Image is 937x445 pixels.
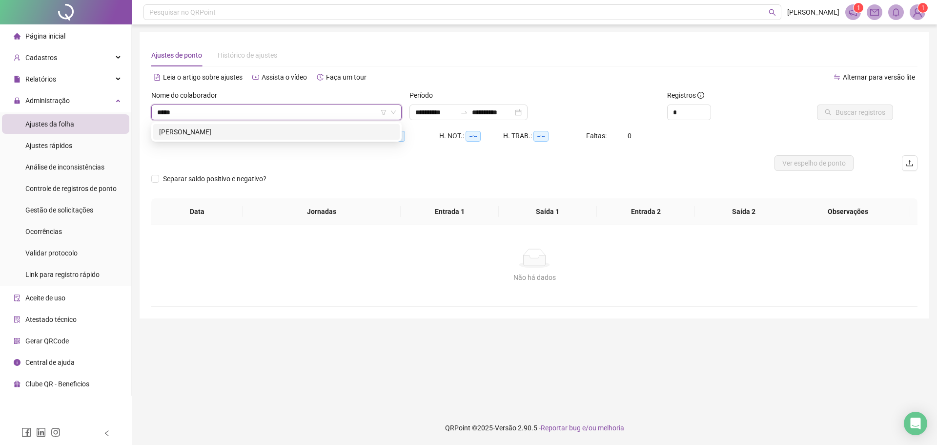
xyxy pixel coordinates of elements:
[218,51,277,59] span: Histórico de ajustes
[25,228,62,235] span: Ocorrências
[695,198,793,225] th: Saída 2
[533,131,549,142] span: --:--
[499,198,597,225] th: Saída 1
[21,427,31,437] span: facebook
[243,198,401,225] th: Jornadas
[460,108,468,116] span: to
[36,427,46,437] span: linkedin
[159,173,270,184] span: Separar saldo positivo e negativo?
[495,424,516,432] span: Versão
[834,74,840,81] span: swap
[25,75,56,83] span: Relatórios
[906,159,914,167] span: upload
[910,5,925,20] img: 94260
[25,206,93,214] span: Gestão de solicitações
[409,90,439,101] label: Período
[25,380,89,388] span: Clube QR - Beneficios
[586,132,608,140] span: Faltas:
[25,316,77,323] span: Atestado técnico
[817,105,893,120] button: Buscar registros
[154,74,161,81] span: file-text
[153,124,400,140] div: ELEUZA PINHEIRO DE CASTRO GOMES
[857,4,860,11] span: 1
[25,54,57,62] span: Cadastros
[317,74,324,81] span: history
[787,7,839,18] span: [PERSON_NAME]
[14,381,20,387] span: gift
[25,185,117,192] span: Controle de registros de ponto
[892,8,900,17] span: bell
[904,412,927,435] div: Open Intercom Messenger
[794,206,902,217] span: Observações
[597,198,695,225] th: Entrada 2
[14,316,20,323] span: solution
[14,97,20,104] span: lock
[25,249,78,257] span: Validar protocolo
[466,131,481,142] span: --:--
[25,163,104,171] span: Análise de inconsistências
[401,198,499,225] th: Entrada 1
[769,9,776,16] span: search
[697,92,704,99] span: info-circle
[25,337,69,345] span: Gerar QRCode
[774,155,854,171] button: Ver espelho de ponto
[163,272,906,283] div: Não há dados
[163,73,243,81] span: Leia o artigo sobre ajustes
[326,73,367,81] span: Faça um tour
[151,198,243,225] th: Data
[103,430,110,437] span: left
[667,90,704,101] span: Registros
[14,54,20,61] span: user-add
[381,109,387,115] span: filter
[854,3,863,13] sup: 1
[14,33,20,40] span: home
[25,359,75,366] span: Central de ajuda
[14,295,20,301] span: audit
[14,338,20,344] span: qrcode
[460,108,468,116] span: swap-right
[786,198,910,225] th: Observações
[376,130,439,142] div: HE 3:
[921,4,925,11] span: 1
[439,130,503,142] div: H. NOT.:
[14,359,20,366] span: info-circle
[25,32,65,40] span: Página inicial
[14,76,20,83] span: file
[849,8,857,17] span: notification
[51,427,61,437] span: instagram
[390,109,396,115] span: down
[151,90,224,101] label: Nome do colaborador
[159,127,394,137] div: [PERSON_NAME]
[25,271,100,278] span: Link para registro rápido
[25,97,70,105] span: Administração
[870,8,879,17] span: mail
[25,142,72,149] span: Ajustes rápidos
[132,411,937,445] footer: QRPoint © 2025 - 2.90.5 -
[151,51,202,59] span: Ajustes de ponto
[843,73,915,81] span: Alternar para versão lite
[918,3,928,13] sup: Atualize o seu contato no menu Meus Dados
[628,132,631,140] span: 0
[252,74,259,81] span: youtube
[541,424,624,432] span: Reportar bug e/ou melhoria
[25,294,65,302] span: Aceite de uso
[262,73,307,81] span: Assista o vídeo
[25,120,74,128] span: Ajustes da folha
[503,130,586,142] div: H. TRAB.:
